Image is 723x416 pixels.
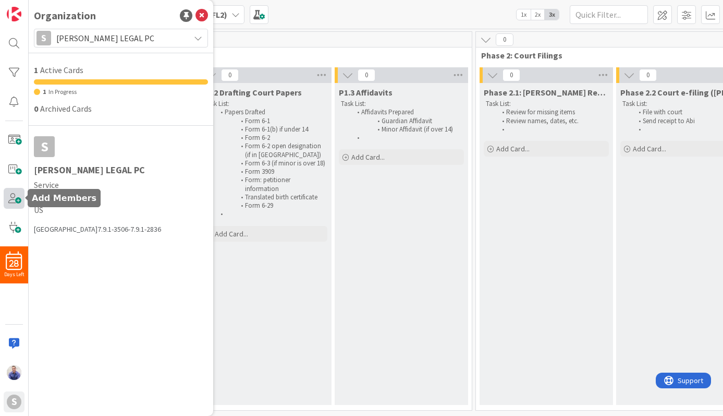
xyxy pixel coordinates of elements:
span: 2x [531,9,545,20]
p: Task List: [341,100,462,108]
span: Add Card... [215,229,248,239]
div: Organization [34,8,96,23]
div: S [36,31,51,45]
li: Review for missing items [496,108,607,116]
span: [PERSON_NAME] LEGAL PC [56,31,185,45]
li: Review names, dates, etc. [496,117,607,125]
span: 1x [517,9,531,20]
span: 0 [639,69,657,81]
span: 0 [358,69,375,81]
li: Affidavits Prepared [351,108,462,116]
li: Guardian Affidavit [351,117,462,125]
span: 2-10 employees [34,191,208,204]
div: Active Cards [34,64,208,76]
span: Phase 2.1: Lina Review [484,87,609,98]
span: Service [34,179,208,191]
li: Form: petitioner information [215,176,326,193]
div: [GEOGRAPHIC_DATA] 7.9.1-3506-7.9.1-2836 [34,224,208,235]
li: Papers Drafted [215,108,326,116]
li: Form 6-2 [215,134,326,142]
span: Add Card... [351,152,385,162]
span: Add Card... [496,144,530,153]
div: Archived Cards [34,102,208,115]
p: Task List: [204,100,325,108]
span: In Progress [48,88,77,96]
h1: [PERSON_NAME] LEGAL PC [34,165,208,175]
span: 1 [43,88,46,96]
li: Form 6-1 [215,117,326,125]
div: S [34,136,55,157]
img: Visit kanbanzone.com [7,7,21,21]
li: Form 6-2 open designation (if in [GEOGRAPHIC_DATA]) [215,142,326,159]
h5: Add Members [32,193,96,203]
span: P1.2 Drafting Court Papers [202,87,302,98]
li: Form 6-29 [215,201,326,210]
span: 28 [9,260,19,267]
li: Form 6-3 (if minor is over 18) [215,159,326,168]
span: 0 [221,69,239,81]
span: 1 [34,65,38,75]
div: S [7,395,21,409]
span: P1.3 Affidavits [339,87,393,98]
img: JG [7,365,21,380]
li: Translated birth certificate [215,193,326,201]
span: US [34,204,208,216]
p: Task List: [486,100,607,108]
li: Form 3909 [215,168,326,176]
span: 0 [503,69,520,81]
span: 0 [34,103,38,114]
span: Phase 1: Initial Setup [63,50,459,61]
span: 3x [545,9,559,20]
span: Add Card... [633,144,666,153]
li: Form 6-1(b) if under 14 [215,125,326,134]
input: Quick Filter... [570,5,648,24]
li: Minor Affidavit (if over 14) [351,125,462,134]
span: Support [22,2,47,14]
span: 0 [496,33,513,46]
